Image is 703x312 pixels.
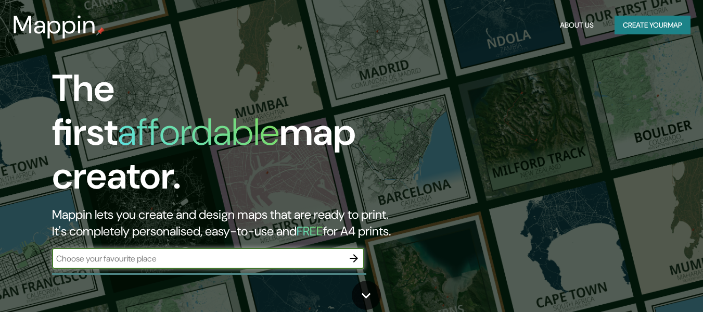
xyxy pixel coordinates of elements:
h1: The first map creator. [52,67,404,206]
h5: FREE [297,223,323,239]
h2: Mappin lets you create and design maps that are ready to print. It's completely personalised, eas... [52,206,404,240]
button: About Us [556,16,598,35]
input: Choose your favourite place [52,253,343,265]
img: mappin-pin [96,27,105,35]
h3: Mappin [12,10,96,40]
button: Create yourmap [615,16,691,35]
h1: affordable [118,108,279,156]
